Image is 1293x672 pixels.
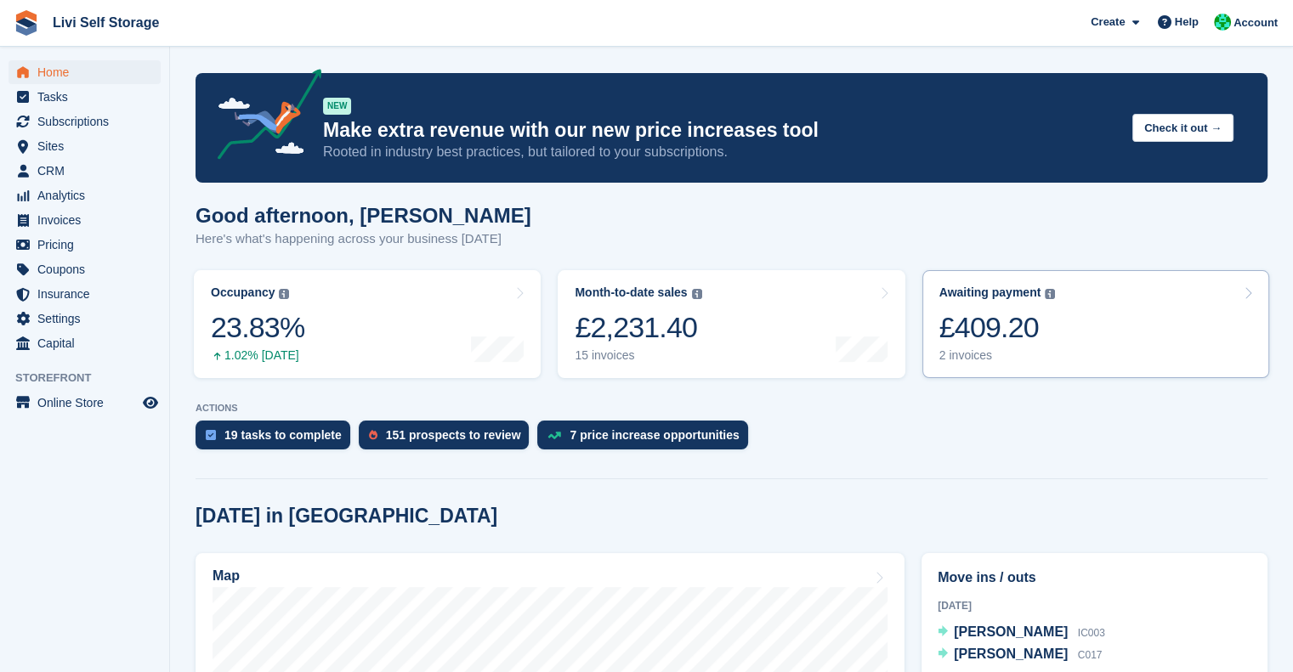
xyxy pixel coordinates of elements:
span: Tasks [37,85,139,109]
span: Help [1175,14,1199,31]
p: Here's what's happening across your business [DATE] [196,229,531,249]
div: 7 price increase opportunities [570,428,739,442]
p: Make extra revenue with our new price increases tool [323,118,1119,143]
p: Rooted in industry best practices, but tailored to your subscriptions. [323,143,1119,161]
span: Account [1233,14,1278,31]
div: 19 tasks to complete [224,428,342,442]
a: menu [9,208,161,232]
img: icon-info-grey-7440780725fd019a000dd9b08b2336e03edf1995a4989e88bcd33f0948082b44.svg [1045,289,1055,299]
div: 2 invoices [939,348,1056,363]
a: Livi Self Storage [46,8,166,37]
span: Storefront [15,370,169,387]
p: ACTIONS [196,403,1267,414]
span: Pricing [37,233,139,257]
a: menu [9,307,161,330]
a: menu [9,282,161,306]
img: icon-info-grey-7440780725fd019a000dd9b08b2336e03edf1995a4989e88bcd33f0948082b44.svg [279,289,289,299]
span: Settings [37,307,139,330]
div: Occupancy [211,285,275,300]
span: Subscriptions [37,110,139,133]
span: Home [37,60,139,84]
span: CRM [37,159,139,183]
span: Create [1091,14,1125,31]
span: IC003 [1078,627,1105,639]
a: 7 price increase opportunities [537,421,756,458]
a: menu [9,257,161,281]
button: Check it out → [1132,114,1233,142]
div: 15 invoices [575,348,701,363]
a: Preview store [140,392,161,413]
span: C017 [1078,649,1103,661]
img: stora-icon-8386f47178a22dfd0bd8f6a31ec36ba5ce8667c1dd55bd0f319d3a0aa187defe.svg [14,10,39,36]
a: Occupancy 23.83% 1.02% [DATE] [194,270,541,378]
span: [PERSON_NAME] [954,624,1068,639]
span: Insurance [37,282,139,306]
a: menu [9,110,161,133]
h2: Move ins / outs [938,568,1251,588]
div: £409.20 [939,310,1056,345]
a: Month-to-date sales £2,231.40 15 invoices [558,270,905,378]
a: [PERSON_NAME] C017 [938,644,1102,666]
a: 19 tasks to complete [196,421,359,458]
a: menu [9,391,161,415]
a: menu [9,233,161,257]
div: 23.83% [211,310,304,345]
h2: Map [213,568,240,584]
img: price_increase_opportunities-93ffe204e8149a01c8c9dc8f82e8f89637d9d84a8eef4429ea346261dce0b2c0.svg [547,432,561,439]
img: prospect-51fa495bee0391a8d652442698ab0144808aea92771e9ea1ae160a38d050c398.svg [369,430,377,440]
span: Capital [37,331,139,355]
span: Coupons [37,257,139,281]
img: Joe Robertson [1214,14,1231,31]
a: menu [9,184,161,207]
a: menu [9,331,161,355]
img: price-adjustments-announcement-icon-8257ccfd72463d97f412b2fc003d46551f7dbcb40ab6d574587a9cd5c0d94... [203,69,322,166]
img: icon-info-grey-7440780725fd019a000dd9b08b2336e03edf1995a4989e88bcd33f0948082b44.svg [692,289,702,299]
a: [PERSON_NAME] IC003 [938,622,1105,644]
span: Sites [37,134,139,158]
div: Awaiting payment [939,285,1041,300]
div: 1.02% [DATE] [211,348,304,363]
div: £2,231.40 [575,310,701,345]
a: menu [9,60,161,84]
h2: [DATE] in [GEOGRAPHIC_DATA] [196,505,497,528]
span: [PERSON_NAME] [954,647,1068,661]
a: menu [9,134,161,158]
span: Invoices [37,208,139,232]
span: Online Store [37,391,139,415]
a: Awaiting payment £409.20 2 invoices [922,270,1269,378]
div: Month-to-date sales [575,285,687,300]
h1: Good afternoon, [PERSON_NAME] [196,204,531,227]
div: 151 prospects to review [386,428,521,442]
a: menu [9,159,161,183]
a: 151 prospects to review [359,421,538,458]
span: Analytics [37,184,139,207]
a: menu [9,85,161,109]
img: task-75834270c22a3079a89374b754ae025e5fb1db73e45f91037f5363f120a921f8.svg [206,430,216,440]
div: NEW [323,98,351,115]
div: [DATE] [938,598,1251,613]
